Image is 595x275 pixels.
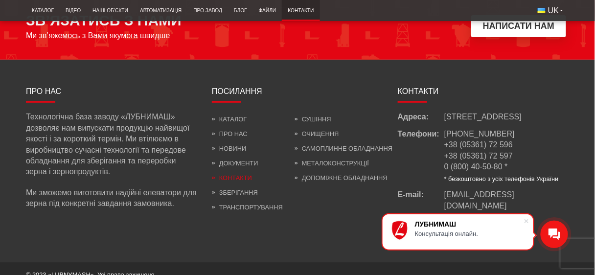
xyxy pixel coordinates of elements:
span: [EMAIL_ADDRESS][DOMAIN_NAME] [444,190,514,209]
button: UK [532,2,569,19]
a: 0 (800) 40-50-80 * [444,162,508,171]
span: Про нас [26,87,61,95]
span: Контакти [398,87,439,95]
a: Файли [253,2,282,19]
p: Технологічна база заводу «ЛУБНИМАШ» дозволяє нам випускати продукцію найвищої якості і за коротки... [26,112,197,177]
a: Наші об’єкти [87,2,134,19]
li: * безкоштовно з усіх телефонів України [444,175,559,183]
a: Зберігання [212,189,258,196]
a: Відео [60,2,87,19]
a: Документи [212,160,258,167]
span: [STREET_ADDRESS] [444,112,522,122]
a: Металоконструкції [295,160,369,167]
img: Українська [538,8,546,13]
span: Ми зв’яжемось з Вами якумога швидше [26,31,170,40]
a: Самоплинне обладнання [295,145,392,152]
a: +38 (05361) 72 596 [444,140,513,149]
button: Написати нам [471,15,566,37]
a: Транспортування [212,204,283,211]
a: Каталог [212,115,247,123]
a: Очищення [295,130,339,137]
p: Ми зможемо виготовити надійні елеватори для зерна під конкретні завдання замовника. [26,187,197,209]
span: Адреса: [398,112,444,122]
span: Посилання [212,87,262,95]
span: E-mail: [398,189,444,211]
div: Консультація онлайн. [415,230,524,237]
a: Контакти [282,2,320,19]
a: Про завод [187,2,228,19]
span: UK [548,5,559,16]
a: +38 (05361) 72 597 [444,152,513,160]
a: Контакти [212,174,252,182]
a: Допоміжне обладнання [295,174,388,182]
a: Новини [212,145,246,152]
a: Сушіння [295,115,331,123]
a: [PHONE_NUMBER] [444,130,515,138]
a: Каталог [26,2,60,19]
a: Автоматизація [134,2,187,19]
span: Телефони: [398,129,444,183]
a: Про нас [212,130,248,137]
a: [EMAIL_ADDRESS][DOMAIN_NAME] [444,189,569,211]
a: Блог [228,2,253,19]
div: ЛУБНИМАШ [415,220,524,228]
